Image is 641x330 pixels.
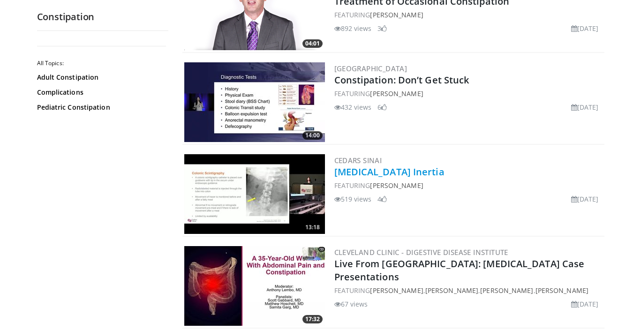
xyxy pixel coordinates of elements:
[302,315,323,323] span: 17:32
[184,62,325,142] img: 23cb77f9-9d55-4bb9-bfd1-fb752e04a69d.300x170_q85_crop-smart_upscale.jpg
[184,246,325,326] img: 6e7226d0-87cf-44d6-aaa5-cb7bec7fa52d.300x170_q85_crop-smart_upscale.jpg
[571,102,599,112] li: [DATE]
[184,246,325,326] a: 17:32
[334,23,372,33] li: 892 views
[334,257,585,283] a: Live From [GEOGRAPHIC_DATA]: [MEDICAL_DATA] Case Presentations
[480,286,533,295] a: [PERSON_NAME]
[334,74,469,86] a: Constipation: Don’t Get Stuck
[425,286,478,295] a: [PERSON_NAME]
[37,103,164,112] a: Pediatric Constipation
[377,194,387,204] li: 4
[184,62,325,142] a: 14:00
[571,23,599,33] li: [DATE]
[37,11,168,23] h2: Constipation
[571,299,599,309] li: [DATE]
[37,60,166,67] h2: All Topics:
[302,131,323,140] span: 14:00
[571,194,599,204] li: [DATE]
[370,10,423,19] a: [PERSON_NAME]
[370,286,423,295] a: [PERSON_NAME]
[184,154,325,234] img: 2ba79450-2082-4b62-a62c-d50c442fd350.300x170_q85_crop-smart_upscale.jpg
[334,10,603,20] div: FEATURING
[334,64,407,73] a: [GEOGRAPHIC_DATA]
[370,89,423,98] a: [PERSON_NAME]
[377,23,387,33] li: 3
[334,89,603,98] div: FEATURING
[334,156,382,165] a: Cedars Sinai
[37,88,164,97] a: Complications
[535,286,588,295] a: [PERSON_NAME]
[334,194,372,204] li: 519 views
[334,247,508,257] a: Cleveland Clinic - Digestive Disease Institute
[377,102,387,112] li: 6
[334,299,368,309] li: 67 views
[334,285,603,295] div: FEATURING , , ,
[334,180,603,190] div: FEATURING
[302,223,323,232] span: 13:18
[37,73,164,82] a: Adult Constipation
[334,102,372,112] li: 432 views
[334,165,445,178] a: [MEDICAL_DATA] Inertia
[302,39,323,48] span: 04:01
[184,154,325,234] a: 13:18
[370,181,423,190] a: [PERSON_NAME]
